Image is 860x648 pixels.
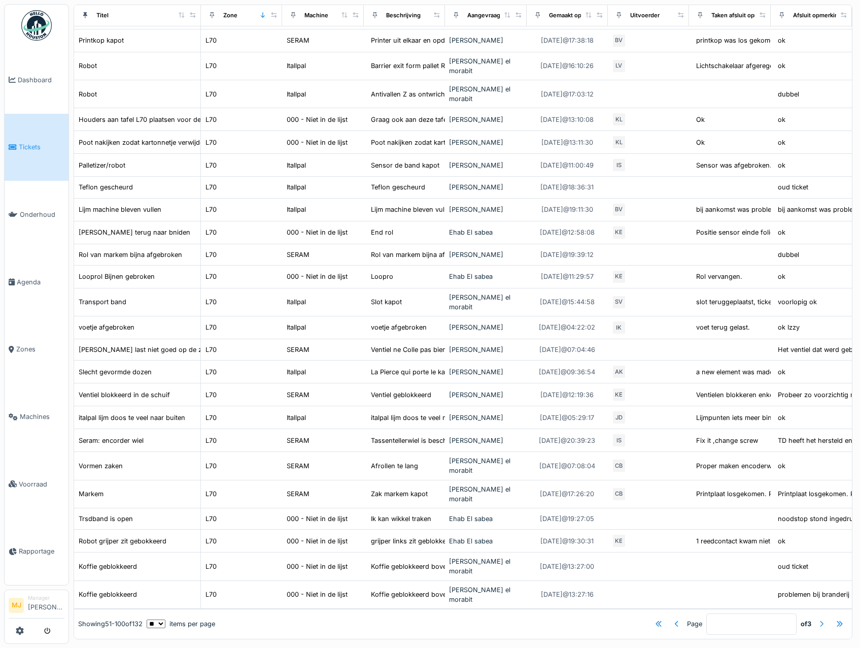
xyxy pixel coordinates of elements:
[79,182,133,192] div: Teflon gescheurd
[541,36,594,45] div: [DATE] @ 17:38:18
[449,390,522,400] div: [PERSON_NAME]
[5,181,68,248] a: Onderhoud
[371,115,529,124] div: Graag ook aan deze tafel houders plaatsen voor ...
[205,536,217,546] div: L70
[449,36,522,45] div: [PERSON_NAME]
[79,297,126,307] div: Transport band
[449,514,522,524] div: Ehab El sabea
[79,413,185,423] div: italpal lijm doos te veel naar buiten
[5,114,68,181] a: Tickets
[5,383,68,450] a: Machines
[778,228,785,237] div: ok
[9,598,24,613] li: MJ
[371,413,477,423] div: italpal lijm doos te veel naar buiten
[371,272,393,281] div: Loopro
[371,160,439,170] div: Sensor de band kapot
[287,228,348,237] div: 000 - Niet in de lijst
[778,322,800,332] div: ok Izzy
[612,387,626,402] div: KE
[696,390,849,400] div: Ventielen blokkeren enkel als het binnenste van...
[287,182,306,192] div: Itallpal
[449,250,522,260] div: [PERSON_NAME]
[287,89,306,99] div: Itallpal
[778,138,785,147] div: ok
[540,160,594,170] div: [DATE] @ 11:00:49
[287,272,348,281] div: 000 - Niet in de lijst
[449,322,522,332] div: [PERSON_NAME]
[449,228,522,237] div: Ehab El sabea
[20,210,64,219] span: Onderhoud
[778,36,785,45] div: ok
[612,433,626,447] div: IS
[612,203,626,217] div: BV
[19,546,64,556] span: Rapportage
[371,590,451,599] div: Koffie geblokkeerd boven
[793,11,842,20] div: Afsluit opmerking
[371,61,464,71] div: Barrier exit form pallet Restore
[778,272,785,281] div: ok
[801,619,811,629] strong: of 3
[205,562,217,571] div: L70
[696,138,705,147] div: Ok
[205,138,217,147] div: L70
[371,297,402,307] div: Slot kapot
[371,250,474,260] div: Rol van markem bijna afgebroken
[711,11,784,20] div: Taken afsluit opmerkingen
[79,322,134,332] div: voetje afgebroken
[205,61,217,71] div: L70
[467,11,518,20] div: Aangevraagd door
[205,590,217,599] div: L70
[696,436,758,445] div: Fix it ,change screw
[541,590,594,599] div: [DATE] @ 13:27:16
[539,367,595,377] div: [DATE] @ 09:36:54
[449,56,522,76] div: [PERSON_NAME] el morabit
[540,413,594,423] div: [DATE] @ 05:29:17
[541,272,594,281] div: [DATE] @ 11:29:57
[79,562,137,571] div: Koffie geblokkeerd
[540,297,595,307] div: [DATE] @ 15:44:58
[612,487,626,501] div: CB
[79,228,190,237] div: [PERSON_NAME] terug naar bniden
[287,205,306,214] div: Itallpal
[5,248,68,316] a: Agenda
[287,322,306,332] div: Itallpal
[287,514,348,524] div: 000 - Niet in de lijst
[371,89,447,99] div: Antivallen Z as ontwricht
[205,390,217,400] div: L70
[287,489,309,499] div: SERAM
[79,272,155,281] div: Looprol Bijnen gebroken
[16,344,64,354] span: Zones
[612,270,626,284] div: KE
[539,461,595,471] div: [DATE] @ 07:08:04
[79,367,152,377] div: Slecht gevormde dozen
[371,345,484,354] div: Ventiel ne Colle pas bien dans le zak
[696,297,848,307] div: slot teruggeplaatst, ticket aangemaakt vooor aa...
[205,436,217,445] div: L70
[79,536,166,546] div: Robot grijper zit gebokkeerd
[540,61,594,71] div: [DATE] @ 16:10:26
[17,277,64,287] span: Agenda
[449,436,522,445] div: [PERSON_NAME]
[540,115,594,124] div: [DATE] @ 13:10:08
[778,367,785,377] div: ok
[696,160,840,170] div: Sensor was afgebroken. => sensor vervangen.
[540,536,594,546] div: [DATE] @ 19:30:31
[612,365,626,379] div: AK
[539,436,595,445] div: [DATE] @ 20:39:23
[449,205,522,214] div: [PERSON_NAME]
[79,461,123,471] div: Vormen zaken
[205,36,217,45] div: L70
[449,84,522,104] div: [PERSON_NAME] el morabit
[371,461,418,471] div: Afrollen te lang
[287,36,309,45] div: SERAM
[205,413,217,423] div: L70
[21,10,52,41] img: Badge_color-CXgf-gQk.svg
[541,138,593,147] div: [DATE] @ 13:11:30
[612,225,626,240] div: KE
[205,322,217,332] div: L70
[287,413,306,423] div: Itallpal
[540,390,594,400] div: [DATE] @ 12:19:36
[79,489,104,499] div: Markem
[371,514,431,524] div: Ik kan wikkel traken
[79,138,251,147] div: Poot nakijken zodat kartonnetje verwijderd kan worden.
